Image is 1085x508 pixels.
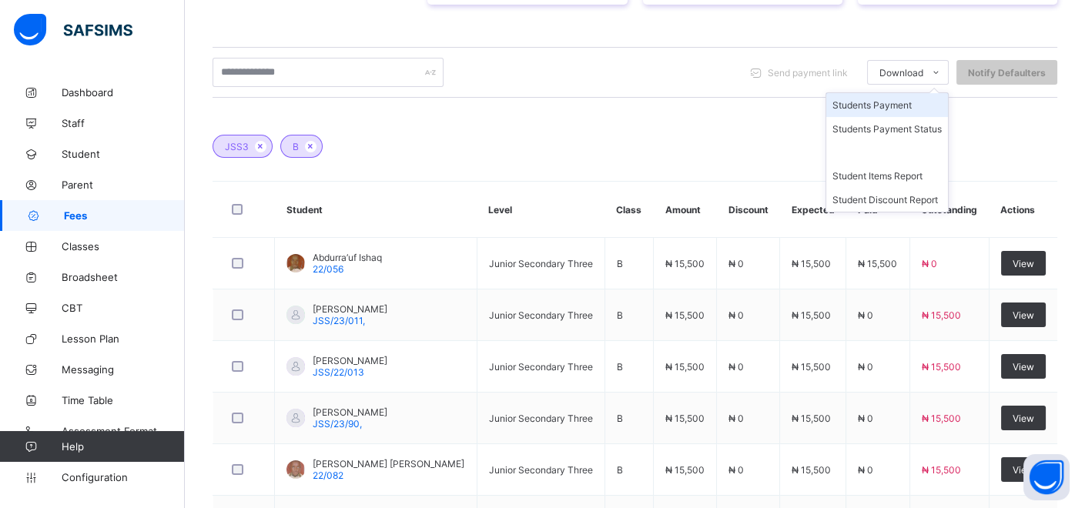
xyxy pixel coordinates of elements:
span: Help [62,440,184,453]
span: ₦ 15,500 [665,309,705,321]
span: Junior Secondary Three [489,413,593,424]
span: ₦ 0 [728,258,744,269]
span: View [1013,309,1034,321]
th: Class [604,182,653,238]
span: B [617,413,623,424]
th: Level [477,182,604,238]
span: ₦ 0 [858,464,873,476]
span: Send payment link [768,67,848,79]
span: Lesson Plan [62,333,185,345]
span: ₦ 15,500 [792,309,831,321]
span: View [1013,361,1034,373]
span: ₦ 15,500 [665,258,705,269]
span: Junior Secondary Three [489,258,593,269]
th: Amount [653,182,716,238]
button: Open asap [1023,454,1070,500]
span: Junior Secondary Three [489,309,593,321]
span: [PERSON_NAME] [313,406,387,418]
span: ₦ 15,500 [792,258,831,269]
span: Time Table [62,394,185,406]
span: ₦ 15,500 [858,258,897,269]
span: ₦ 0 [858,361,873,373]
span: B [617,361,623,373]
span: JSS3 [225,141,249,152]
span: Notify Defaulters [968,67,1046,79]
span: JSS/23/011, [313,315,365,326]
span: View [1013,258,1034,269]
span: ₦ 15,500 [792,361,831,373]
span: Junior Secondary Three [489,361,593,373]
span: Download [879,67,923,79]
span: ₦ 0 [922,258,937,269]
th: Expected [780,182,846,238]
span: B [293,141,299,152]
span: JSS/23/90, [313,418,362,429]
th: Discount [717,182,780,238]
span: ₦ 0 [858,413,873,424]
span: ₦ 0 [728,413,744,424]
span: ₦ 0 [728,361,744,373]
li: dropdown-list-item-undefined-2 [826,141,948,164]
span: ₦ 15,500 [665,464,705,476]
span: ₦ 15,500 [922,413,961,424]
span: JSS/22/013 [313,366,364,378]
span: Configuration [62,471,184,483]
li: dropdown-list-item-text-4 [826,188,948,212]
span: Fees [64,209,185,222]
span: View [1013,413,1034,424]
span: [PERSON_NAME] [313,303,387,315]
span: 22/056 [313,263,343,275]
span: ₦ 15,500 [792,413,831,424]
span: View [1013,464,1034,476]
span: [PERSON_NAME] [313,355,387,366]
span: Assessment Format [62,425,185,437]
span: B [617,309,623,321]
li: dropdown-list-item-paymentStatus-1 [826,117,948,141]
span: B [617,258,623,269]
span: B [617,464,623,476]
th: Actions [989,182,1057,238]
span: ₦ 0 [728,464,744,476]
span: Dashboard [62,86,185,99]
span: Classes [62,240,185,252]
span: [PERSON_NAME] [PERSON_NAME] [313,458,464,470]
img: safsims [14,14,132,46]
span: ₦ 15,500 [665,361,705,373]
th: Student [275,182,477,238]
span: ₦ 15,500 [922,361,961,373]
span: Parent [62,179,185,191]
span: ₦ 15,500 [922,309,961,321]
span: CBT [62,302,185,314]
span: 22/082 [313,470,343,481]
span: ₦ 0 [728,309,744,321]
span: ₦ 15,500 [792,464,831,476]
span: Broadsheet [62,271,185,283]
span: Junior Secondary Three [489,464,593,476]
span: ₦ 0 [858,309,873,321]
th: Outstanding [909,182,989,238]
span: Messaging [62,363,185,376]
span: ₦ 15,500 [922,464,961,476]
li: dropdown-list-item-text-0 [826,93,948,117]
span: Abdurra’uf Ishaq [313,252,382,263]
span: Staff [62,117,185,129]
span: ₦ 15,500 [665,413,705,424]
span: Student [62,148,185,160]
li: dropdown-list-item-text-3 [826,164,948,188]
